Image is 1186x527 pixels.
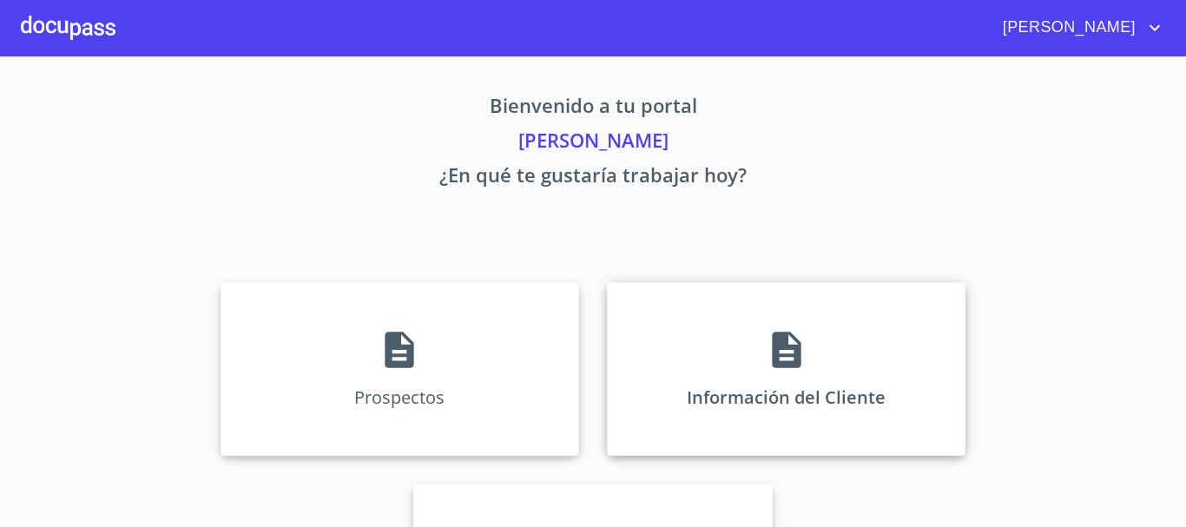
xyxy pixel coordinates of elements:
p: Información del Cliente [687,385,886,409]
p: Prospectos [354,385,445,409]
p: Bienvenido a tu portal [58,91,1128,126]
p: ¿En qué te gustaría trabajar hoy? [58,161,1128,195]
span: [PERSON_NAME] [990,14,1144,42]
button: account of current user [990,14,1165,42]
p: [PERSON_NAME] [58,126,1128,161]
